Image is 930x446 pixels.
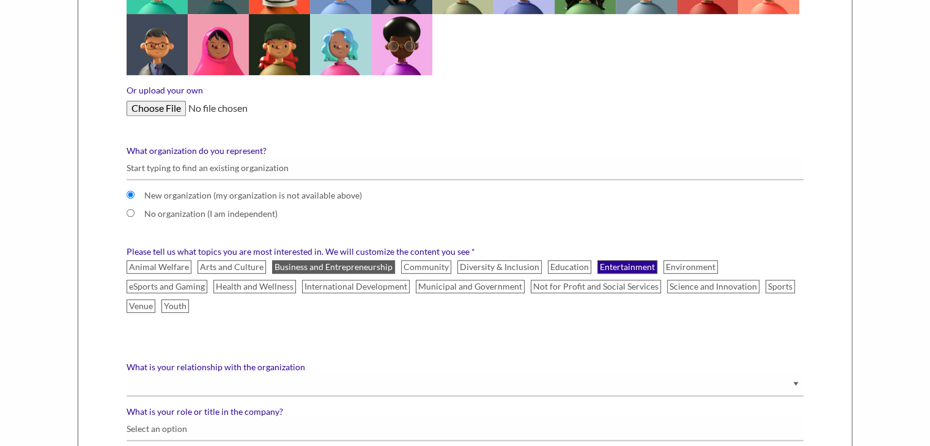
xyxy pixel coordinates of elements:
label: Sports [766,280,795,293]
label: What organization do you represent? [127,145,804,156]
label: Education [548,260,591,274]
label: Venue [127,299,155,313]
img: ToyFaces_Colored_BG_13_si0qbw [249,14,310,75]
input: Select an option [127,417,804,441]
input: No organization (I am independent) [127,209,135,217]
label: Municipal and Government [416,280,525,293]
img: ToyFaces_Colored_BG_3_kpwhil [371,14,432,75]
label: Entertainment [597,260,657,274]
label: Animal Welfare [127,260,191,274]
label: Or upload your own [127,85,804,96]
label: Science and Innovation [667,280,759,293]
label: What is your relationship with the organization [127,362,804,373]
label: International Development [302,280,410,293]
label: eSports and Gaming [127,280,207,293]
label: Please tell us what topics you are most interested in. We will customize the content you see * [127,246,804,257]
label: No organization (I am independent) [144,208,686,219]
label: Not for Profit and Social Services [531,280,661,293]
label: What is your role or title in the company? [127,406,804,417]
img: ToyFaces_Colored_BG_20_ttpb40 [310,14,371,75]
label: Community [401,260,451,274]
label: Health and Wellness [213,280,296,293]
label: Environment [663,260,718,274]
img: ToyFaces_Colored_BG_31_ruwyfu [127,14,188,75]
label: Business and Entrepreneurship [272,260,395,274]
input: Start typing to find an existing organization [127,156,804,180]
input: New organization (my organization is not available above) [127,191,135,199]
img: ToyFaces_Colored_BG_32_fp1dl1 [188,14,249,75]
label: New organization (my organization is not available above) [144,190,686,201]
label: Diversity & Inclusion [457,260,542,274]
label: Arts and Culture [197,260,266,274]
label: Youth [161,299,189,313]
